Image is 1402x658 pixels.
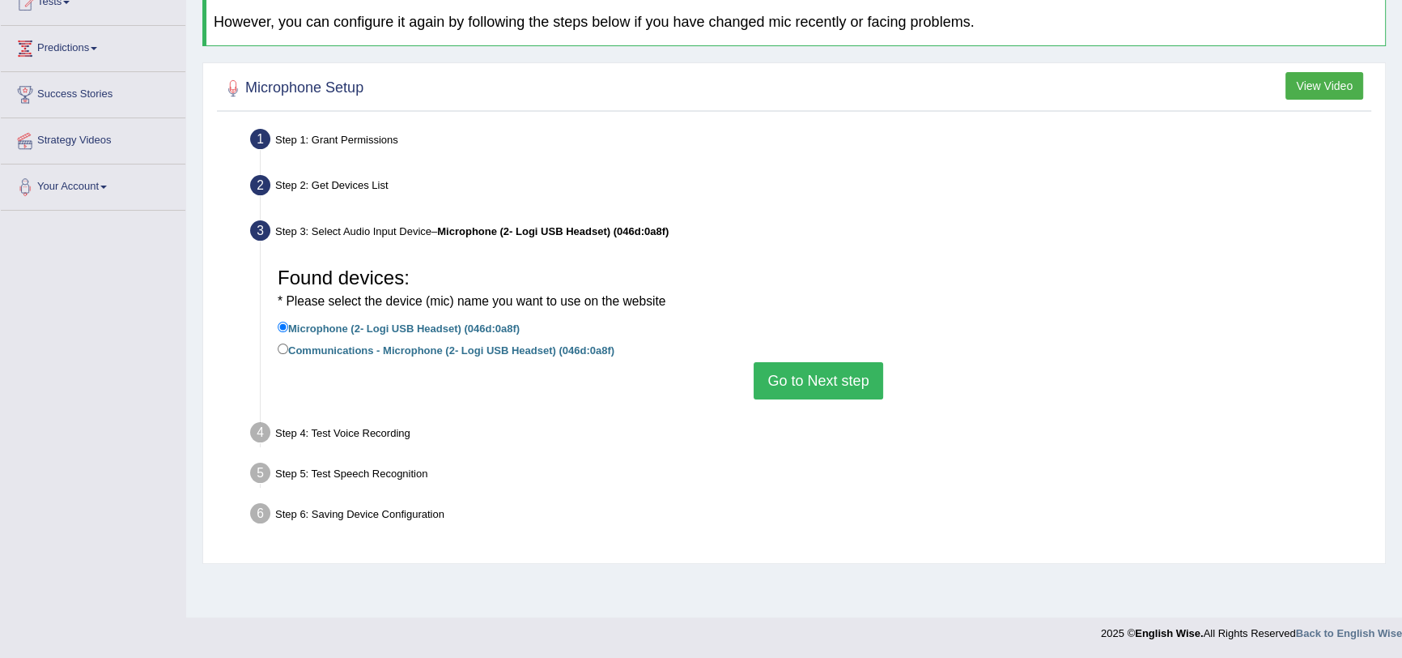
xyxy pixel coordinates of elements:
[437,225,669,237] b: Microphone (2- Logi USB Headset) (046d:0a8f)
[754,362,882,399] button: Go to Next step
[1,118,185,159] a: Strategy Videos
[1,72,185,113] a: Success Stories
[1,26,185,66] a: Predictions
[278,322,288,332] input: Microphone (2- Logi USB Headset) (046d:0a8f)
[1296,627,1402,639] a: Back to English Wise
[1,164,185,205] a: Your Account
[278,340,614,358] label: Communications - Microphone (2- Logi USB Headset) (046d:0a8f)
[243,498,1378,534] div: Step 6: Saving Device Configuration
[243,417,1378,453] div: Step 4: Test Voice Recording
[243,216,1378,251] div: Step 3: Select Audio Input Device
[243,458,1378,493] div: Step 5: Test Speech Recognition
[278,294,665,308] small: * Please select the device (mic) name you want to use on the website
[221,76,363,100] h2: Microphone Setup
[243,170,1378,206] div: Step 2: Get Devices List
[243,124,1378,160] div: Step 1: Grant Permissions
[1285,72,1363,100] button: View Video
[431,225,669,237] span: –
[1101,617,1402,641] div: 2025 © All Rights Reserved
[278,344,288,354] input: Communications - Microphone (2- Logi USB Headset) (046d:0a8f)
[278,267,1359,310] h3: Found devices:
[214,15,1378,31] h4: However, you can configure it again by following the steps below if you have changed mic recently...
[278,318,520,336] label: Microphone (2- Logi USB Headset) (046d:0a8f)
[1135,627,1203,639] strong: English Wise.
